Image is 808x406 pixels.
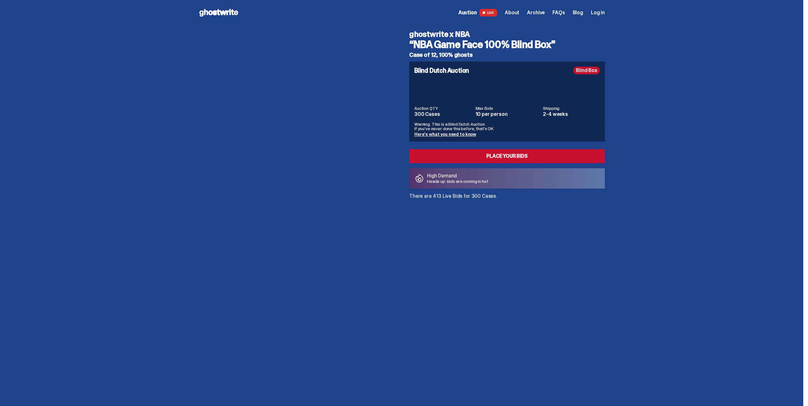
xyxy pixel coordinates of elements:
dd: 2-4 weeks [543,112,600,117]
a: Log in [591,10,605,15]
h4: ghostwrite x NBA [409,30,605,38]
a: FAQs [552,10,565,15]
span: LIVE [479,9,497,17]
h4: Blind Dutch Auction [414,67,469,74]
span: Auction [458,10,477,15]
h5: Case of 12, 100% ghosts [409,52,605,58]
p: Warning: This is a Blind Dutch Auction. If you’ve never done this before, that’s OK. [414,122,600,131]
a: Place your Bids [409,149,605,163]
dd: 10 per person [476,112,539,117]
p: There are 413 Live Bids for 300 Cases. [409,194,605,199]
a: Archive [527,10,545,15]
h3: “NBA Game Face 100% Blind Box” [409,39,605,50]
dt: Max Bids [476,106,539,110]
dt: Auction QTY [414,106,472,110]
a: Auction LIVE [458,9,497,17]
p: Heads up: bids are coming in hot [427,179,488,183]
a: Here's what you need to know [414,131,476,137]
dd: 300 Cases [414,112,472,117]
a: About [505,10,519,15]
dt: Shipping [543,106,600,110]
div: Blind Box [573,67,600,74]
a: Blog [573,10,583,15]
p: High Demand [427,173,488,178]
